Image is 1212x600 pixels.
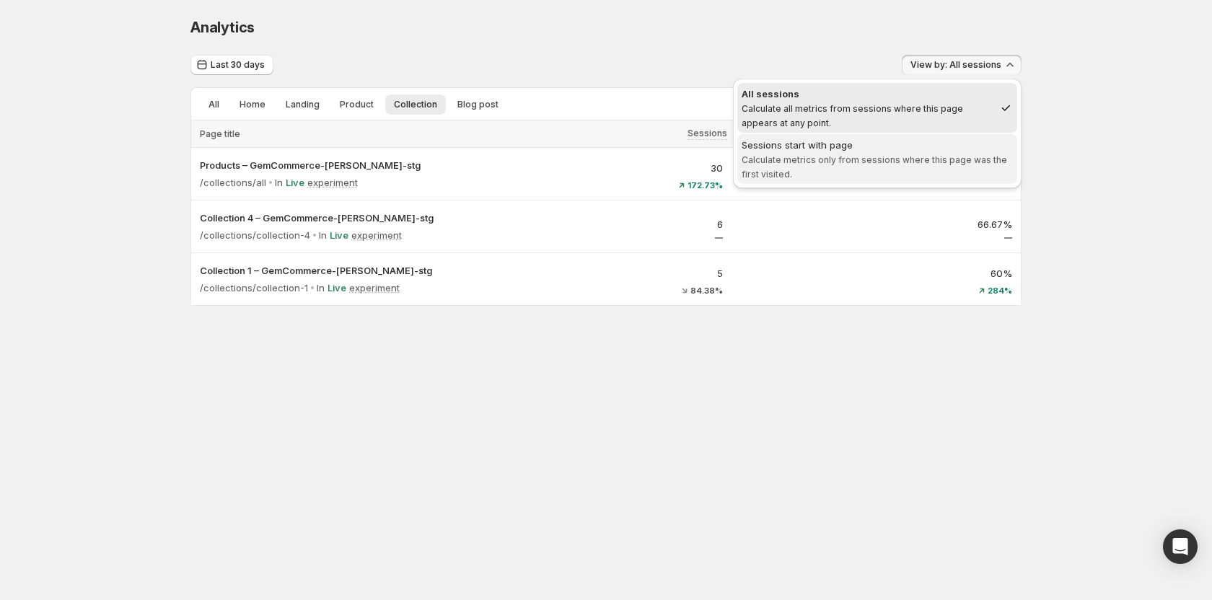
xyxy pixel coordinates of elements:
p: In [275,175,283,190]
p: 60% [740,266,1012,281]
p: experiment [349,281,400,295]
p: 30 [451,161,723,175]
p: 6 [451,217,723,231]
span: Landing [286,99,320,110]
span: View by: All sessions [910,59,1001,71]
p: Live [286,175,304,190]
button: View by: All sessions [902,55,1022,75]
div: Sessions start with page [742,138,1013,152]
span: Collection [394,99,437,110]
p: In [319,228,327,242]
button: Products – GemCommerce-[PERSON_NAME]-stg [200,158,434,172]
p: 66.67% [740,217,1012,231]
span: Calculate metrics only from sessions where this page was the first visited. [742,154,1007,180]
p: /collections/collection-1 [200,281,308,295]
button: Last 30 days [190,55,273,75]
p: experiment [351,228,402,242]
button: Collection 1 – GemCommerce-[PERSON_NAME]-stg [200,263,434,278]
p: /collections/all [200,175,266,190]
p: Live [330,228,348,242]
button: Collection 4 – GemCommerce-[PERSON_NAME]-stg [200,211,434,225]
span: 172.73% [688,181,723,190]
span: Last 30 days [211,59,265,71]
span: Product [340,99,374,110]
span: All [208,99,219,110]
div: Open Intercom Messenger [1163,529,1198,564]
p: 5 [451,266,723,281]
p: experiment [307,175,358,190]
span: Page title [200,128,240,140]
span: 84.38% [690,286,723,295]
span: Sessions [688,128,727,139]
span: Calculate all metrics from sessions where this page appears at any point. [742,103,963,128]
div: All sessions [742,87,994,101]
span: Home [240,99,265,110]
p: Live [328,281,346,295]
span: Blog post [457,99,499,110]
span: 284% [988,286,1012,295]
p: /collections/collection-4 [200,228,310,242]
span: Analytics [190,19,255,36]
p: In [317,281,325,295]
